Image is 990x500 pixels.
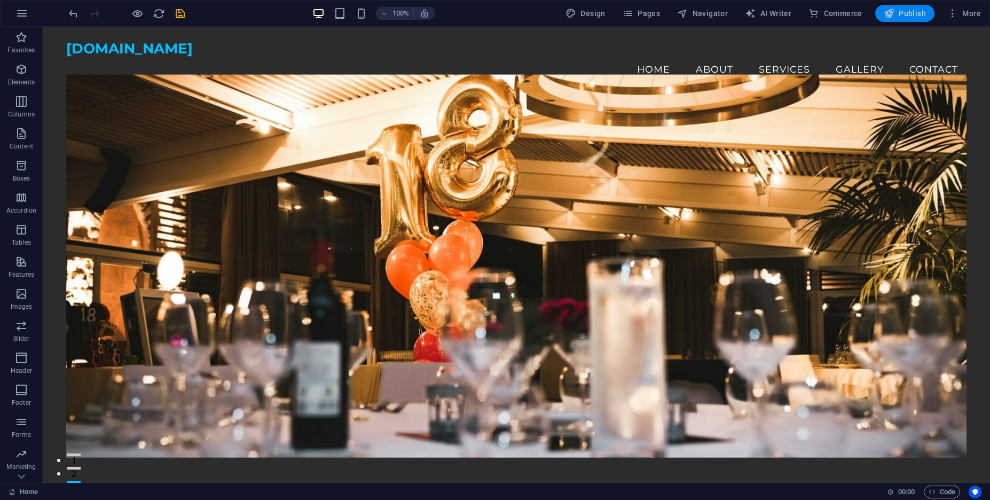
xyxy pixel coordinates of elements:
[11,302,33,311] p: Images
[969,486,981,498] button: Usercentrics
[376,7,414,20] button: 100%
[677,8,728,19] span: Navigator
[8,78,35,87] p: Elements
[929,486,955,498] span: Code
[9,270,34,279] p: Features
[565,8,606,19] span: Design
[906,488,907,496] span: :
[12,399,31,407] p: Footer
[618,5,664,22] button: Pages
[420,9,429,18] i: On resize automatically adjust zoom level to fit chosen device.
[804,5,867,22] button: Commerce
[808,8,862,19] span: Commerce
[67,7,80,20] i: Undo: Delete elements (Ctrl+Z)
[131,7,144,20] button: Click here to leave preview mode and continue editing
[12,431,31,439] p: Forms
[7,46,35,54] p: Favorites
[174,7,186,20] i: Save (Ctrl+S)
[741,5,796,22] button: AI Writer
[153,7,165,20] i: Reload page
[884,8,926,19] span: Publish
[67,7,80,20] button: undo
[943,5,985,22] button: More
[673,5,732,22] button: Navigator
[745,8,791,19] span: AI Writer
[623,8,660,19] span: Pages
[25,427,38,429] button: 1
[11,366,32,375] p: Header
[898,486,915,498] span: 00 00
[10,142,33,151] p: Content
[25,454,38,457] button: 3
[8,110,35,119] p: Columns
[13,334,30,343] p: Slider
[174,7,186,20] button: save
[12,238,31,247] p: Tables
[152,7,165,20] button: reload
[13,174,30,183] p: Boxes
[25,440,38,443] button: 2
[561,5,610,22] button: Design
[6,463,36,471] p: Marketing
[6,206,36,215] p: Accordion
[887,486,915,498] h6: Session time
[392,7,409,20] h6: 100%
[947,8,981,19] span: More
[9,486,38,498] a: Click to cancel selection. Double-click to open Pages
[875,5,934,22] button: Publish
[924,486,960,498] button: Code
